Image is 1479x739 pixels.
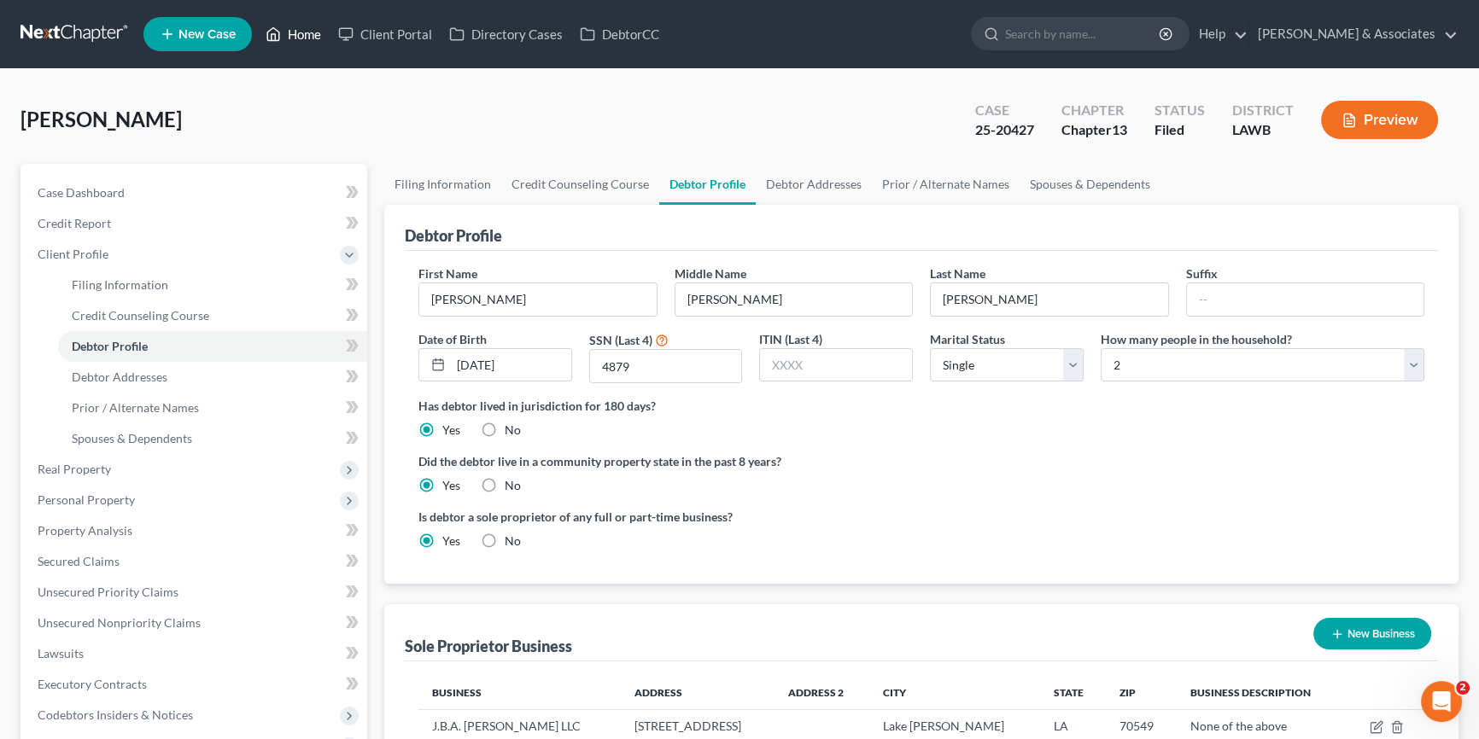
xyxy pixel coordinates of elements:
a: Filing Information [384,164,501,205]
button: New Business [1313,618,1431,649]
div: Filed [1155,120,1205,140]
span: Real Property [38,462,111,476]
a: Lawsuits [24,638,367,669]
span: Lawsuits [38,646,84,660]
span: Debtor Addresses [72,369,167,384]
span: Property Analysis [38,523,132,538]
a: Unsecured Nonpriority Claims [24,608,367,638]
span: 2 [1456,681,1470,695]
label: Did the debtor live in a community property state in the past 8 years? [418,452,1424,470]
span: New Case [178,28,236,41]
span: Personal Property [38,492,135,507]
a: Debtor Addresses [58,362,367,393]
th: Business [418,675,621,709]
a: Secured Claims [24,546,367,577]
div: Debtor Profile [405,225,502,246]
span: Secured Claims [38,554,120,568]
span: Credit Counseling Course [72,308,209,323]
span: Debtor Profile [72,339,148,353]
th: Address 2 [775,675,869,709]
a: Credit Counseling Course [501,164,659,205]
span: Spouses & Dependents [72,431,192,445]
a: Help [1190,19,1248,49]
a: Home [257,19,330,49]
span: [PERSON_NAME] [20,107,182,131]
label: No [505,532,521,550]
a: Prior / Alternate Names [58,393,367,423]
label: ITIN (Last 4) [759,330,822,348]
a: Debtor Profile [659,164,756,205]
th: State [1040,675,1106,709]
label: Suffix [1186,265,1218,282]
label: SSN (Last 4) [589,331,652,349]
a: [PERSON_NAME] & Associates [1249,19,1458,49]
span: Client Profile [38,247,108,261]
a: Debtor Profile [58,331,367,362]
label: Yes [442,477,460,494]
a: Client Portal [330,19,441,49]
span: Codebtors Insiders & Notices [38,707,193,722]
label: First Name [418,265,477,282]
th: Business Description [1176,675,1346,709]
div: Chapter [1061,101,1127,120]
th: Address [621,675,775,709]
label: Date of Birth [418,330,487,348]
span: Executory Contracts [38,677,147,691]
label: No [505,477,521,494]
span: Unsecured Nonpriority Claims [38,615,201,630]
span: Case Dashboard [38,185,125,200]
a: Credit Counseling Course [58,300,367,331]
div: Chapter [1061,120,1127,140]
a: Prior / Alternate Names [872,164,1020,205]
th: Zip [1106,675,1177,709]
iframe: Intercom live chat [1421,681,1462,722]
a: Debtor Addresses [756,164,872,205]
span: Filing Information [72,277,168,292]
div: LAWB [1232,120,1294,140]
label: Yes [442,422,460,439]
input: XXXX [760,349,912,381]
button: Preview [1321,101,1438,139]
a: Directory Cases [441,19,571,49]
a: DebtorCC [571,19,668,49]
label: Yes [442,532,460,550]
input: MM/DD/YYYY [451,349,571,381]
input: XXXX [590,350,742,382]
a: Filing Information [58,270,367,300]
label: Is debtor a sole proprietor of any full or part-time business? [418,508,913,526]
input: Search by name... [1005,18,1161,49]
a: Spouses & Dependents [58,423,367,454]
div: 25-20427 [975,120,1034,140]
input: -- [1187,283,1424,316]
a: Property Analysis [24,515,367,546]
div: Case [975,101,1034,120]
a: Unsecured Priority Claims [24,577,367,608]
label: No [505,422,521,439]
input: -- [419,283,657,316]
label: Middle Name [675,265,746,282]
label: Marital Status [930,330,1005,348]
label: Has debtor lived in jurisdiction for 180 days? [418,397,1424,415]
a: Executory Contracts [24,669,367,700]
a: Credit Report [24,208,367,239]
span: Credit Report [38,216,111,230]
a: Spouses & Dependents [1020,164,1160,205]
span: Unsecured Priority Claims [38,585,178,599]
input: M.I [675,283,913,316]
span: Prior / Alternate Names [72,400,199,415]
span: 13 [1112,121,1127,137]
th: City [869,675,1040,709]
input: -- [931,283,1168,316]
label: Last Name [930,265,985,282]
label: How many people in the household? [1101,330,1292,348]
div: District [1232,101,1294,120]
a: Case Dashboard [24,177,367,208]
div: Sole Proprietor Business [405,636,572,656]
div: Status [1155,101,1205,120]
